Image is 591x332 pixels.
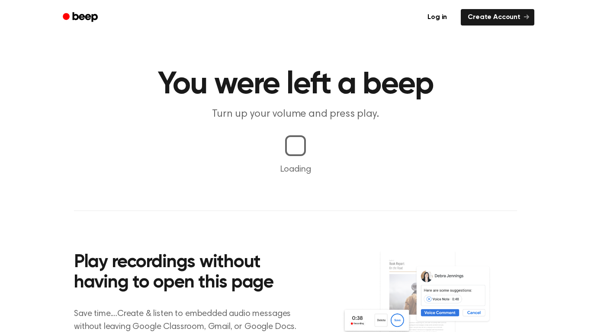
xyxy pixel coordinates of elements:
a: Create Account [461,9,534,26]
p: Turn up your volume and press play. [129,107,462,121]
a: Beep [57,9,106,26]
a: Log in [419,7,456,27]
p: Loading [10,163,581,176]
h1: You were left a beep [74,69,517,100]
h2: Play recordings without having to open this page [74,252,307,294]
